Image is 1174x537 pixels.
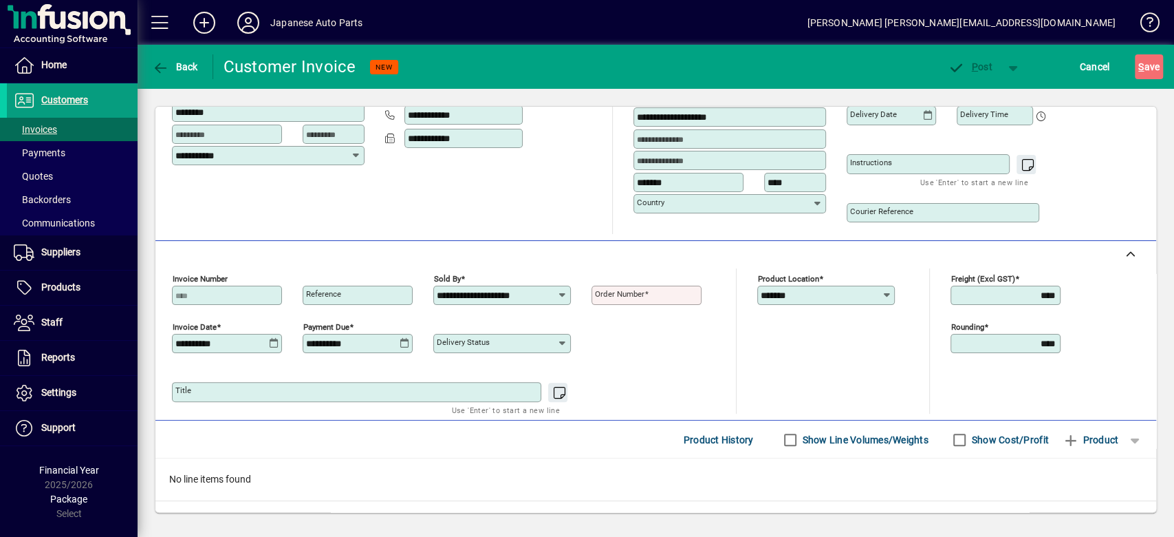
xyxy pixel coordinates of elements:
[1135,54,1163,79] button: Save
[951,274,1015,284] mat-label: Freight (excl GST)
[678,428,759,452] button: Product History
[1056,428,1125,452] button: Product
[850,109,897,119] mat-label: Delivery date
[850,158,892,167] mat-label: Instructions
[224,56,356,78] div: Customer Invoice
[226,10,270,35] button: Profile
[960,109,1008,119] mat-label: Delivery time
[7,411,138,445] a: Support
[14,124,57,135] span: Invoices
[175,386,191,395] mat-label: Title
[155,459,1156,501] div: No line items found
[1138,61,1144,72] span: S
[138,54,213,79] app-page-header-button: Back
[920,174,1028,190] mat-hint: Use 'Enter' to start a new line
[50,494,87,505] span: Package
[14,171,53,182] span: Quotes
[7,211,138,235] a: Communications
[758,274,819,284] mat-label: Product location
[173,322,217,332] mat-label: Invoice date
[437,337,490,347] mat-label: Delivery status
[800,433,928,447] label: Show Line Volumes/Weights
[41,317,63,328] span: Staff
[7,188,138,211] a: Backorders
[41,246,80,257] span: Suppliers
[1063,429,1118,451] span: Product
[14,218,95,229] span: Communications
[39,465,99,476] span: Financial Year
[182,10,226,35] button: Add
[14,147,65,158] span: Payments
[941,54,999,79] button: Post
[41,352,75,363] span: Reports
[1129,3,1157,48] a: Knowledge Base
[41,387,76,398] span: Settings
[7,48,138,83] a: Home
[434,274,461,284] mat-label: Sold by
[951,322,984,332] mat-label: Rounding
[270,12,362,34] div: Japanese Auto Parts
[41,282,80,293] span: Products
[7,141,138,165] a: Payments
[7,306,138,340] a: Staff
[7,271,138,305] a: Products
[969,433,1049,447] label: Show Cost/Profit
[7,165,138,188] a: Quotes
[948,61,992,72] span: ost
[452,402,560,418] mat-hint: Use 'Enter' to start a new line
[173,274,228,284] mat-label: Invoice number
[807,12,1116,34] div: [PERSON_NAME] [PERSON_NAME][EMAIL_ADDRESS][DOMAIN_NAME]
[14,194,71,205] span: Backorders
[7,118,138,141] a: Invoices
[972,61,978,72] span: P
[1138,56,1160,78] span: ave
[637,198,664,207] mat-label: Country
[7,341,138,375] a: Reports
[1080,56,1110,78] span: Cancel
[684,429,754,451] span: Product History
[41,59,67,70] span: Home
[850,207,913,216] mat-label: Courier Reference
[7,376,138,410] a: Settings
[306,289,341,299] mat-label: Reference
[41,94,88,105] span: Customers
[7,235,138,270] a: Suppliers
[41,422,76,433] span: Support
[376,63,393,72] span: NEW
[149,54,202,79] button: Back
[152,61,198,72] span: Back
[1076,54,1113,79] button: Cancel
[303,322,349,332] mat-label: Payment due
[595,289,644,299] mat-label: Order number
